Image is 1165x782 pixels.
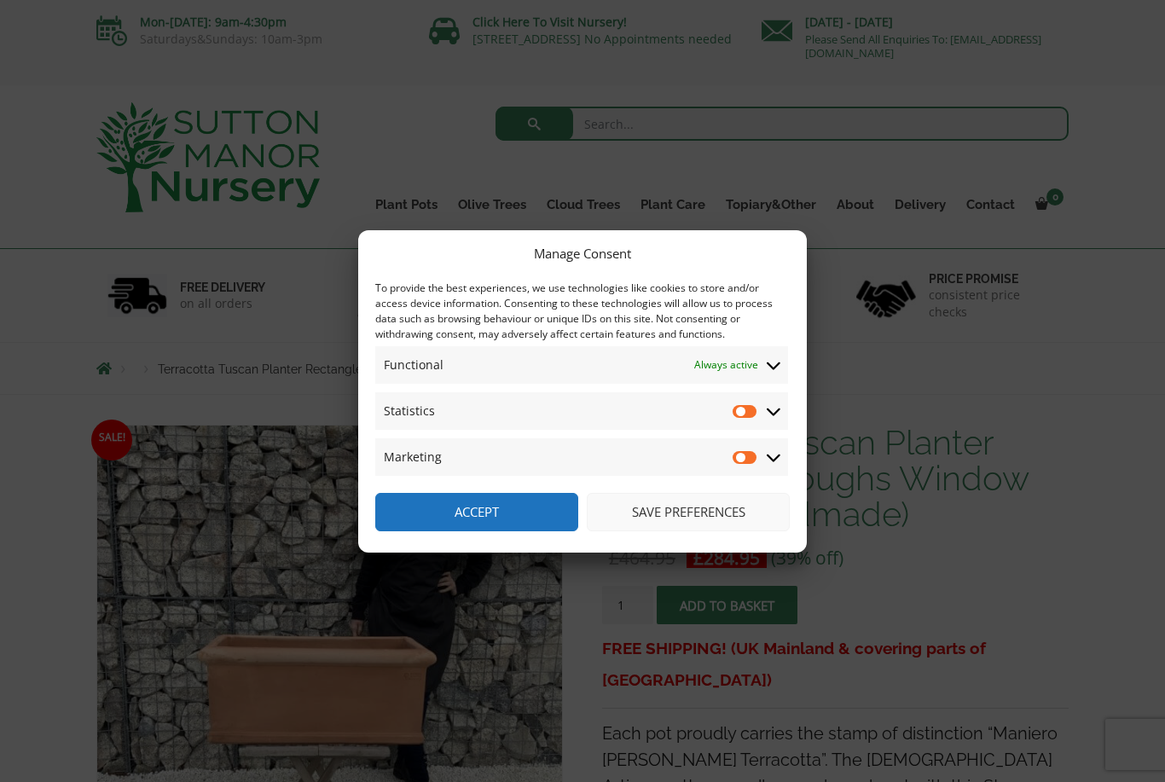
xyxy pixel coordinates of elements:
[375,493,578,531] button: Accept
[587,493,790,531] button: Save preferences
[375,392,788,430] summary: Statistics
[384,401,435,421] span: Statistics
[375,438,788,476] summary: Marketing
[384,355,443,375] span: Functional
[375,281,788,342] div: To provide the best experiences, we use technologies like cookies to store and/or access device i...
[375,346,788,384] summary: Functional Always active
[694,355,758,375] span: Always active
[384,447,442,467] span: Marketing
[534,243,631,264] div: Manage Consent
